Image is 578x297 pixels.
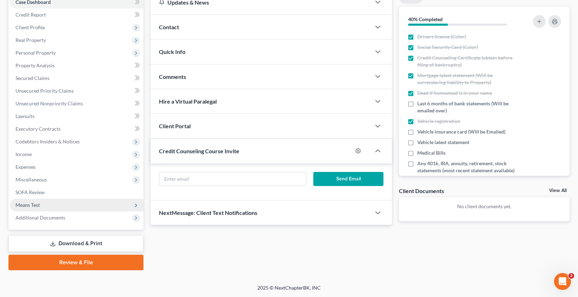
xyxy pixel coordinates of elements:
[417,100,521,114] span: Last 6 months of bank statements (Will be emailed over)
[568,273,574,279] span: 2
[16,113,35,119] span: Lawsuits
[16,189,45,195] span: SOFA Review
[16,177,47,182] span: Miscellaneous
[10,59,143,72] a: Property Analysis
[159,209,257,216] span: NextMessage: Client Text Notifications
[10,97,143,110] a: Unsecured Nonpriority Claims
[417,160,521,174] span: Any 401k, IRA, annuity, retirement, stock statements (most recent statement available)
[417,89,492,97] span: Deed if homestead is in your name
[8,235,143,252] a: Download & Print
[417,128,505,135] span: Vehicle insurance card (Will be Emailed)
[8,255,143,270] a: Review & File
[549,188,567,193] a: View All
[405,203,564,210] p: No client documents yet.
[10,110,143,123] a: Lawsuits
[16,75,49,81] span: Secured Claims
[159,98,217,105] span: Hire a Virtual Paralegal
[16,12,46,18] span: Credit Report
[16,37,46,43] span: Real Property
[10,85,143,97] a: Unsecured Priority Claims
[554,273,571,290] iframe: Intercom live chat
[159,24,179,30] span: Contact
[16,164,36,170] span: Expenses
[417,139,469,146] span: Vehicle latest statement
[313,172,383,186] button: Send Email
[16,24,45,30] span: Client Profile
[16,202,40,208] span: Means Test
[16,62,55,68] span: Property Analysis
[16,151,32,157] span: Income
[417,54,521,68] span: Credit Counseling Certificate (obtain before filing of bankruptcy)
[16,126,61,132] span: Executory Contracts
[417,118,460,125] span: Vehicle registration
[417,33,466,40] span: Drivers license (Color)
[10,123,143,135] a: Executory Contracts
[159,123,191,129] span: Client Portal
[399,187,444,194] div: Client Documents
[16,50,56,56] span: Personal Property
[10,186,143,199] a: SOFA Review
[159,148,239,154] span: Credit Counseling Course Invite
[417,44,478,51] span: Social Security Card (Color)
[16,215,65,221] span: Additional Documents
[10,8,143,21] a: Credit Report
[159,172,306,186] input: Enter email
[88,284,490,297] div: 2025 © NextChapterBK, INC
[159,73,186,80] span: Comments
[16,138,80,144] span: Codebtors Insiders & Notices
[408,16,443,22] strong: 40% Completed
[16,100,83,106] span: Unsecured Nonpriority Claims
[417,149,445,156] span: Medical Bills
[16,88,74,94] span: Unsecured Priority Claims
[417,72,521,86] span: Mortgage latest statement (Will be surrendering liability to Property)
[10,72,143,85] a: Secured Claims
[159,48,185,55] span: Quick Info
